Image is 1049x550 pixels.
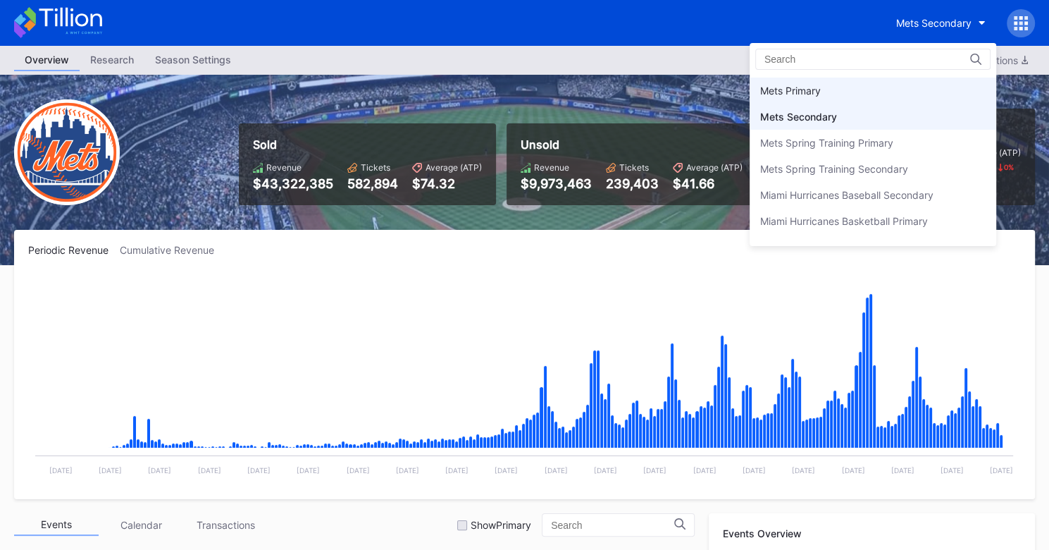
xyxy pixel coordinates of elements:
[760,111,837,123] div: Mets Secondary
[760,189,933,201] div: Miami Hurricanes Baseball Secondary
[760,137,893,149] div: Mets Spring Training Primary
[760,85,821,97] div: Mets Primary
[760,163,908,175] div: Mets Spring Training Secondary
[764,54,888,65] input: Search
[760,215,928,227] div: Miami Hurricanes Basketball Primary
